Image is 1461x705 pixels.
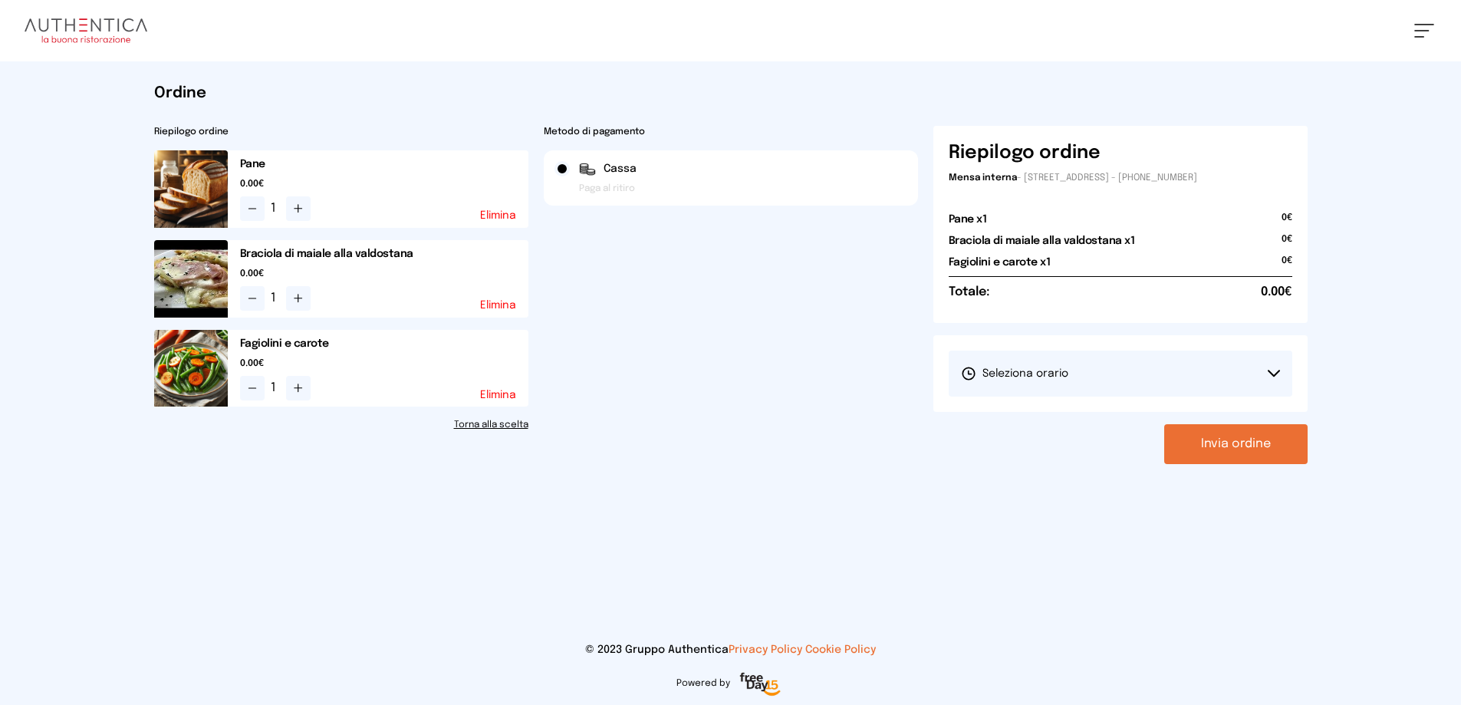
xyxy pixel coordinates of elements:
[949,255,1051,270] h2: Fagiolini e carote x1
[154,419,528,431] a: Torna alla scelta
[805,644,876,655] a: Cookie Policy
[240,357,528,370] span: 0.00€
[271,199,280,218] span: 1
[240,336,528,351] h2: Fagiolini e carote
[25,642,1436,657] p: © 2023 Gruppo Authentica
[949,233,1135,249] h2: Braciola di maiale alla valdostana x1
[480,390,516,400] button: Elimina
[240,246,528,262] h2: Braciola di maiale alla valdostana
[736,670,785,700] img: logo-freeday.3e08031.png
[240,268,528,280] span: 0.00€
[154,83,1308,104] h1: Ordine
[676,677,730,690] span: Powered by
[949,172,1292,184] p: - [STREET_ADDRESS] - [PHONE_NUMBER]
[480,210,516,221] button: Elimina
[579,183,635,195] span: Paga al ritiro
[240,178,528,190] span: 0.00€
[1282,255,1292,276] span: 0€
[544,126,918,138] h2: Metodo di pagamento
[949,173,1017,183] span: Mensa interna
[154,330,228,407] img: media
[271,379,280,397] span: 1
[1282,212,1292,233] span: 0€
[949,212,987,227] h2: Pane x1
[271,289,280,308] span: 1
[604,161,637,176] span: Cassa
[949,351,1292,397] button: Seleziona orario
[154,150,228,228] img: media
[961,366,1068,381] span: Seleziona orario
[480,300,516,311] button: Elimina
[1164,424,1308,464] button: Invia ordine
[729,644,802,655] a: Privacy Policy
[154,240,228,318] img: media
[1282,233,1292,255] span: 0€
[1261,283,1292,301] span: 0.00€
[154,126,528,138] h2: Riepilogo ordine
[240,156,528,172] h2: Pane
[949,141,1101,166] h6: Riepilogo ordine
[949,283,989,301] h6: Totale:
[25,18,147,43] img: logo.8f33a47.png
